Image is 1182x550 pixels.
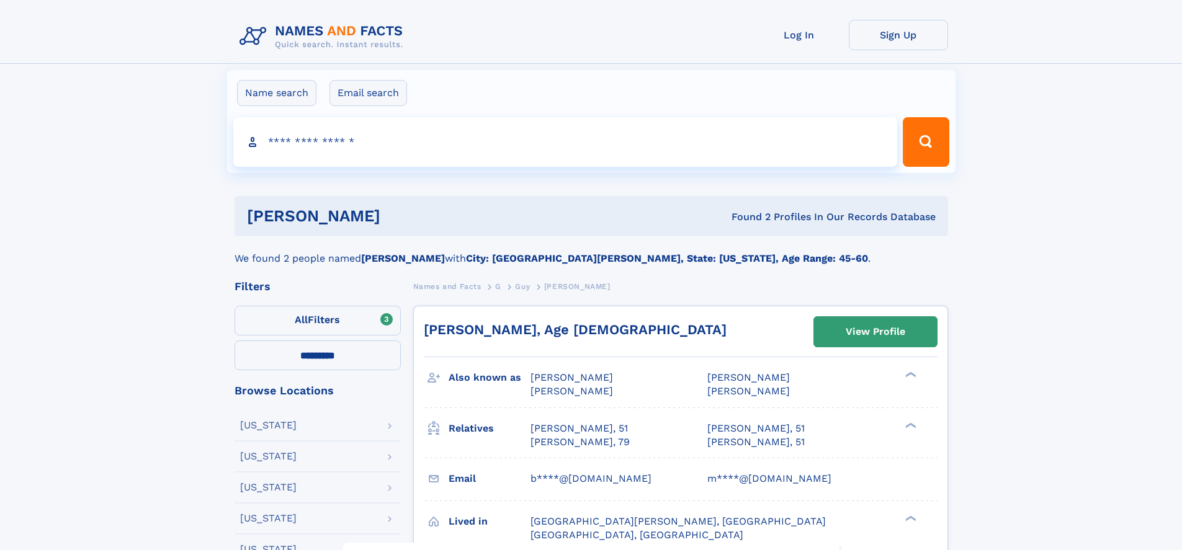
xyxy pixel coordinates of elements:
[531,515,826,527] span: [GEOGRAPHIC_DATA][PERSON_NAME], [GEOGRAPHIC_DATA]
[295,314,308,326] span: All
[233,117,898,167] input: search input
[707,385,790,397] span: [PERSON_NAME]
[531,422,628,435] a: [PERSON_NAME], 51
[237,80,316,106] label: Name search
[750,20,849,50] a: Log In
[515,282,530,291] span: Guy
[449,468,531,489] h3: Email
[329,80,407,106] label: Email search
[424,322,727,337] a: [PERSON_NAME], Age [DEMOGRAPHIC_DATA]
[707,422,805,435] a: [PERSON_NAME], 51
[707,435,805,449] a: [PERSON_NAME], 51
[495,278,501,294] a: G
[240,482,297,492] div: [US_STATE]
[449,511,531,532] h3: Lived in
[531,529,743,541] span: [GEOGRAPHIC_DATA], [GEOGRAPHIC_DATA]
[235,20,413,53] img: Logo Names and Facts
[849,20,948,50] a: Sign Up
[449,418,531,439] h3: Relatives
[247,208,556,224] h1: [PERSON_NAME]
[903,117,949,167] button: Search Button
[902,514,917,522] div: ❯
[235,306,401,335] label: Filters
[814,317,937,347] a: View Profile
[495,282,501,291] span: G
[240,451,297,461] div: [US_STATE]
[531,435,630,449] a: [PERSON_NAME], 79
[902,371,917,379] div: ❯
[707,371,790,383] span: [PERSON_NAME]
[556,210,936,224] div: Found 2 Profiles In Our Records Database
[235,236,948,266] div: We found 2 people named with .
[531,371,613,383] span: [PERSON_NAME]
[240,513,297,523] div: [US_STATE]
[846,317,905,346] div: View Profile
[449,367,531,388] h3: Also known as
[413,278,481,294] a: Names and Facts
[544,282,611,291] span: [PERSON_NAME]
[902,421,917,429] div: ❯
[466,252,868,264] b: City: [GEOGRAPHIC_DATA][PERSON_NAME], State: [US_STATE], Age Range: 45-60
[531,385,613,397] span: [PERSON_NAME]
[235,385,401,396] div: Browse Locations
[235,281,401,292] div: Filters
[515,278,530,294] a: Guy
[361,252,445,264] b: [PERSON_NAME]
[240,420,297,430] div: [US_STATE]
